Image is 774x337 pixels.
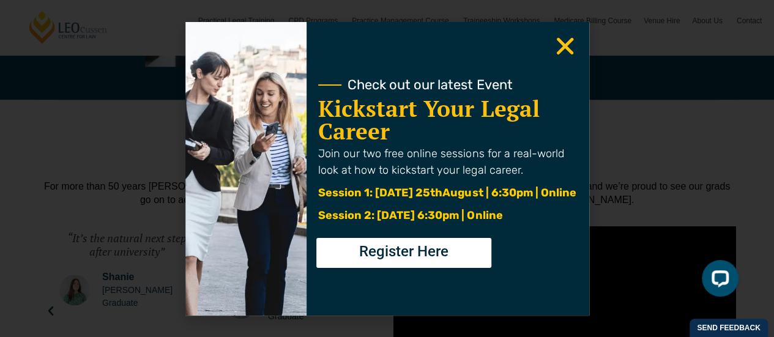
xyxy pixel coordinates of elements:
[318,186,430,199] span: Session 1: [DATE] 25
[359,244,448,259] span: Register Here
[316,238,491,268] a: Register Here
[318,147,564,177] span: Join our two free online sessions for a real-world look at how to kickstart your legal career.
[430,186,442,199] span: th
[318,209,502,222] span: Session 2: [DATE] 6:30pm | Online
[348,78,512,92] span: Check out our latest Event
[318,94,539,146] a: Kickstart Your Legal Career
[692,255,743,306] iframe: LiveChat chat widget
[442,186,576,199] span: August | 6:30pm | Online
[553,34,577,58] a: Close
